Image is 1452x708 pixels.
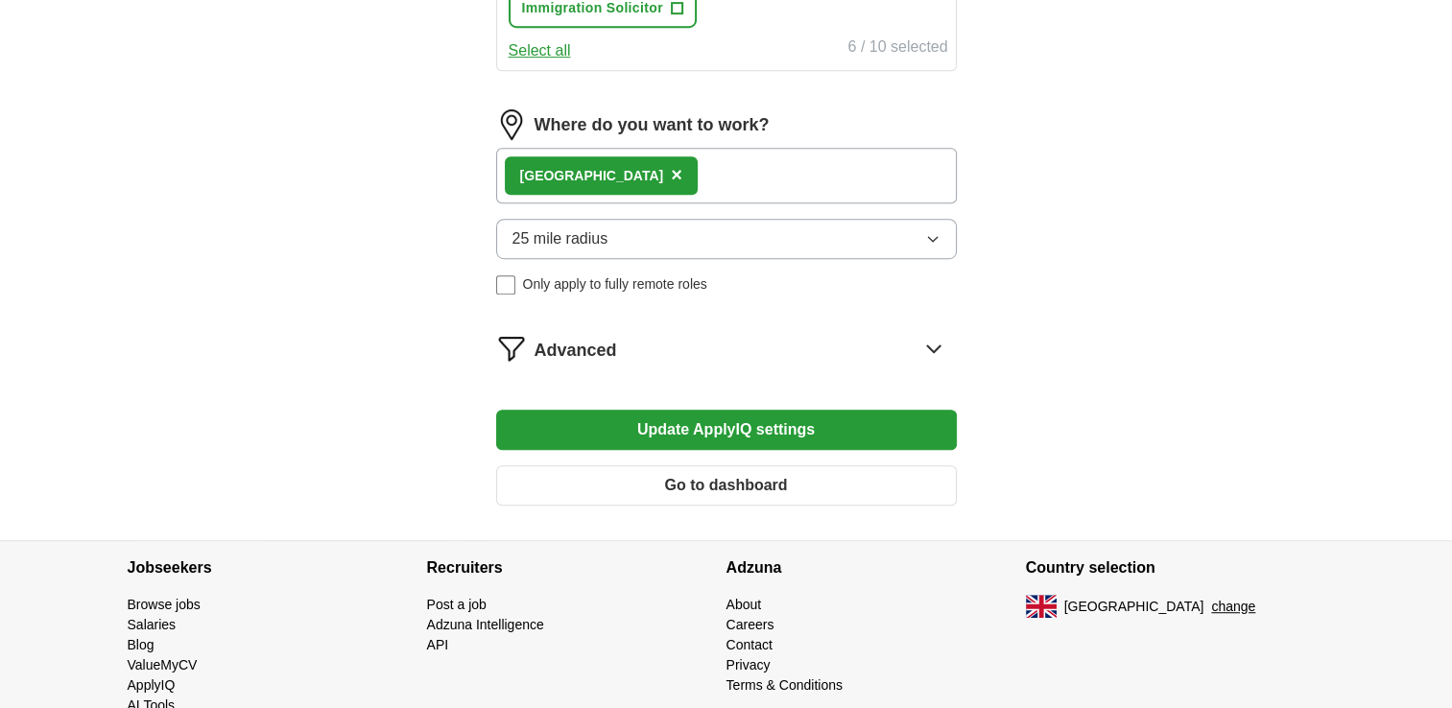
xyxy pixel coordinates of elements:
[1064,597,1204,617] span: [GEOGRAPHIC_DATA]
[535,112,770,138] label: Where do you want to work?
[128,677,176,693] a: ApplyIQ
[427,637,449,652] a: API
[496,465,957,506] button: Go to dashboard
[496,333,527,364] img: filter
[671,164,682,185] span: ×
[535,338,617,364] span: Advanced
[520,166,664,186] div: [GEOGRAPHIC_DATA]
[1026,541,1325,595] h4: Country selection
[128,597,201,612] a: Browse jobs
[427,617,544,632] a: Adzuna Intelligence
[128,657,198,673] a: ValueMyCV
[726,637,773,652] a: Contact
[726,657,771,673] a: Privacy
[128,637,155,652] a: Blog
[1211,597,1255,617] button: change
[496,275,515,295] input: Only apply to fully remote roles
[496,109,527,140] img: location.png
[509,39,571,62] button: Select all
[847,35,947,62] div: 6 / 10 selected
[512,227,608,250] span: 25 mile radius
[1026,595,1057,618] img: UK flag
[496,219,957,259] button: 25 mile radius
[496,410,957,450] button: Update ApplyIQ settings
[523,274,707,295] span: Only apply to fully remote roles
[726,677,843,693] a: Terms & Conditions
[427,597,487,612] a: Post a job
[671,161,682,190] button: ×
[726,597,762,612] a: About
[726,617,774,632] a: Careers
[128,617,177,632] a: Salaries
